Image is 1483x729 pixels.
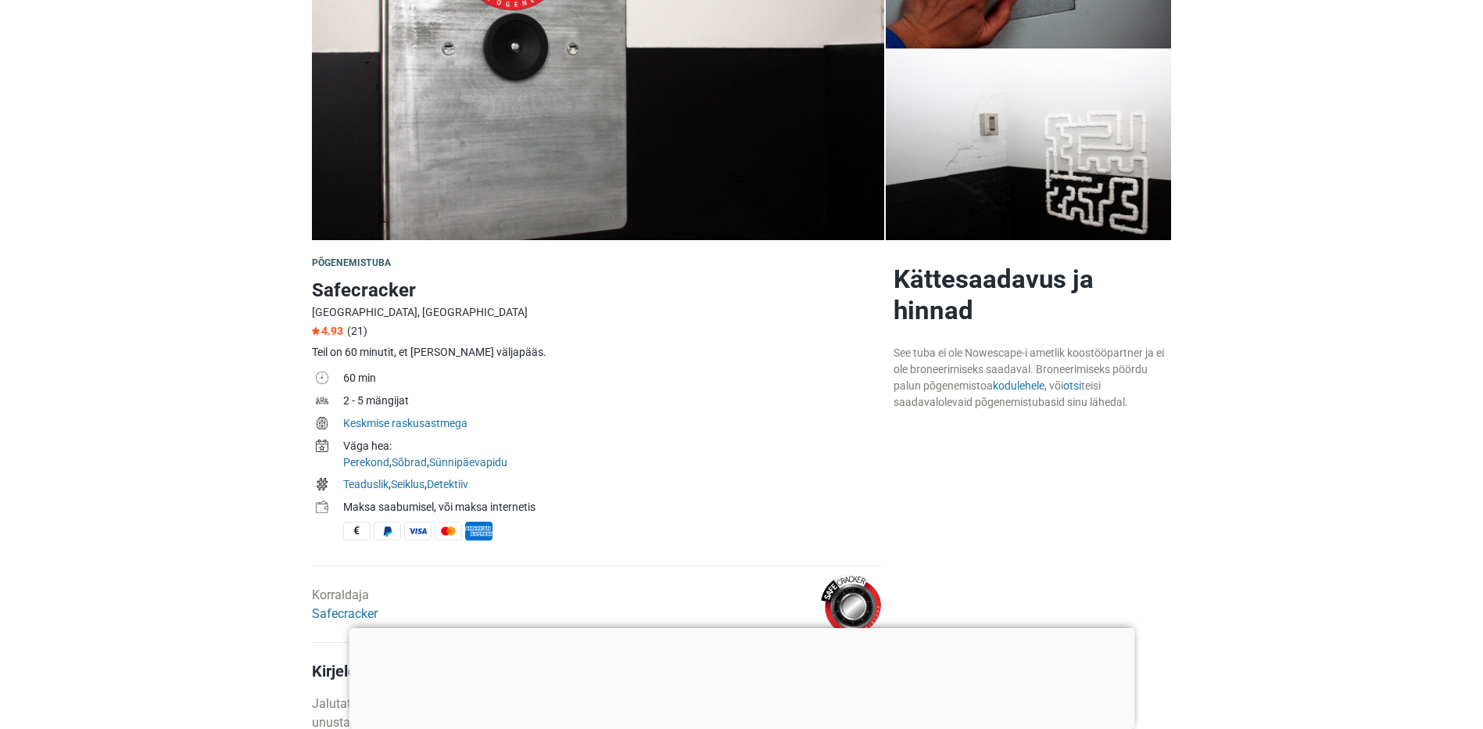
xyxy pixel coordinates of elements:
span: PayPal [374,522,401,540]
div: See tuba ei ole Nowescape-i ametlik koostööpartner ja ei ole broneerimiseks saadaval. Broneerimis... [894,345,1172,411]
a: Safecracker photo 4 [886,50,1172,240]
a: Detektiiv [427,478,468,490]
a: Keskmise raskusastmega [343,417,467,429]
td: 2 - 5 mängijat [343,391,881,414]
span: 4.93 [312,325,343,337]
a: otsi [1063,379,1081,392]
a: Perekond [343,456,389,469]
span: American Express [465,522,493,540]
span: Visa [404,522,432,540]
div: Maksa saabumisel, või maksa internetis [343,499,881,515]
a: Sünnipäevapidu [429,456,507,469]
td: 60 min [343,368,881,391]
img: 5a4b25aaed25c2eel.png [821,574,881,634]
span: Sularaha [343,522,371,540]
span: MasterCard [435,522,462,540]
a: Seiklus [391,478,424,490]
span: Põgenemistuba [312,257,392,268]
h1: Safecracker [312,276,881,304]
img: Star [312,327,320,335]
div: Korraldaja [312,586,378,623]
div: Väga hea: [343,438,881,454]
a: Safecracker [312,606,378,621]
h4: Kirjeldus [312,662,881,681]
a: kodulehele [993,379,1044,392]
a: Teaduslik [343,478,389,490]
td: , , [343,436,881,475]
td: , , [343,475,881,497]
div: Teil on 60 minutit, et [PERSON_NAME] väljapääs. [312,344,881,361]
img: Safecracker photo 5 [886,50,1172,240]
iframe: Advertisement [349,628,1134,725]
a: Sõbrad [392,456,427,469]
h2: Kättesaadavus ja hinnad [894,264,1172,326]
span: (21) [347,325,367,337]
div: [GEOGRAPHIC_DATA], [GEOGRAPHIC_DATA] [312,304,881,321]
